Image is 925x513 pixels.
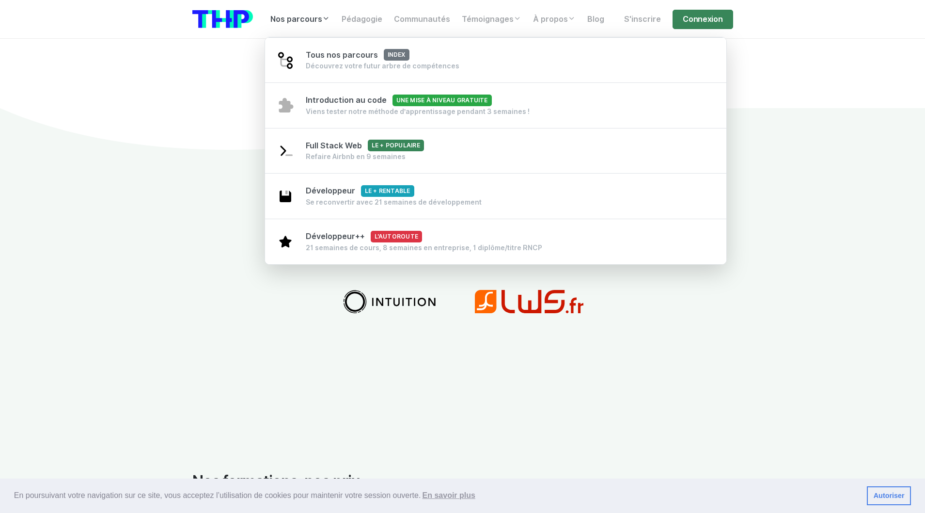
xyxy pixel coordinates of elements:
[527,10,581,29] a: À propos
[306,50,409,60] span: Tous nos parcours
[618,10,667,29] a: S'inscrire
[306,232,423,241] span: Développeur++
[384,49,409,61] span: index
[475,290,583,313] img: LWS
[421,488,477,503] a: learn more about cookies
[192,10,253,28] img: logo
[306,186,414,195] span: Développeur
[277,188,294,205] img: save-2003ce5719e3e880618d2f866ea23079.svg
[306,243,542,253] div: 21 semaines de cours, 8 semaines en entreprise, 1 diplôme/titre RNCP
[192,472,733,491] h2: Nos formations, nos prix
[306,197,482,207] div: Se reconvertir avec 21 semaines de développement
[277,96,294,114] img: puzzle-4bde4084d90f9635442e68fcf97b7805.svg
[192,245,733,259] h3: Nos partenaires
[306,107,530,116] div: Viens tester notre méthode d’apprentissage pendant 3 semaines !
[867,486,911,506] a: dismiss cookie message
[368,140,424,151] span: Le + populaire
[265,82,727,128] a: Introduction au codeUne mise à niveau gratuite Viens tester notre méthode d’apprentissage pendant...
[265,10,336,29] a: Nos parcours
[265,128,727,174] a: Full Stack WebLe + populaire Refaire Airbnb en 9 semaines
[265,173,727,219] a: DéveloppeurLe + rentable Se reconvertir avec 21 semaines de développement
[277,51,294,69] img: git-4-38d7f056ac829478e83c2c2dd81de47b.svg
[265,37,727,83] a: Tous nos parcoursindex Découvrez votre futur arbre de compétences
[581,10,610,29] a: Blog
[306,96,492,105] span: Introduction au code
[14,488,859,503] span: En poursuivant votre navigation sur ce site, vous acceptez l’utilisation de cookies pour mainteni...
[265,219,727,264] a: Développeur++L'autoroute 21 semaines de cours, 8 semaines en entreprise, 1 diplôme/titre RNCP
[392,95,492,106] span: Une mise à niveau gratuite
[277,233,294,250] img: star-1b1639e91352246008672c7d0108e8fd.svg
[361,185,414,197] span: Le + rentable
[306,141,424,150] span: Full Stack Web
[306,152,424,161] div: Refaire Airbnb en 9 semaines
[388,10,456,29] a: Communautés
[306,61,459,71] div: Découvrez votre futur arbre de compétences
[456,10,527,29] a: Témoignages
[336,10,388,29] a: Pédagogie
[371,231,423,242] span: L'autoroute
[342,290,440,313] img: Intuition
[673,10,733,29] a: Connexion
[277,142,294,160] img: terminal-92af89cfa8d47c02adae11eb3e7f907c.svg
